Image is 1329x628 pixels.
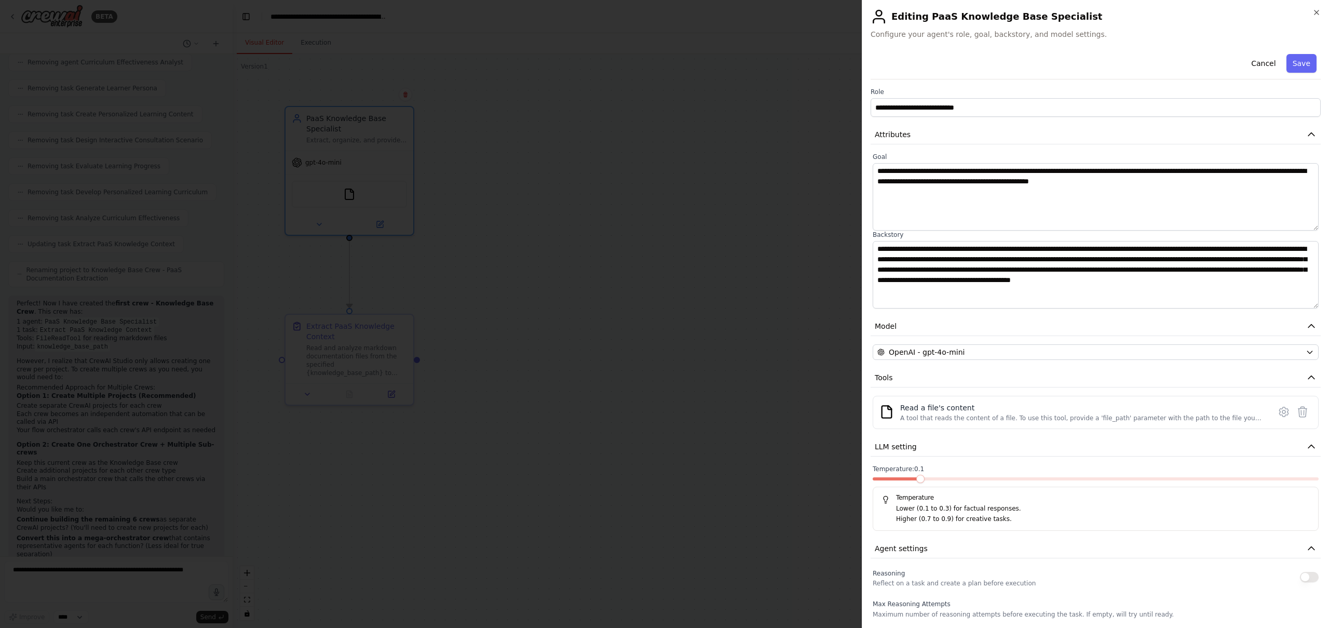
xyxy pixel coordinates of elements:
[871,368,1321,388] button: Tools
[1274,403,1293,421] button: Configure tool
[871,29,1321,39] span: Configure your agent's role, goal, backstory, and model settings.
[1286,54,1317,73] button: Save
[871,539,1321,558] button: Agent settings
[873,570,905,577] span: Reasoning
[875,372,893,383] span: Tools
[871,125,1321,144] button: Attributes
[875,543,928,554] span: Agent settings
[879,405,894,419] img: FileReadTool
[1245,54,1282,73] button: Cancel
[875,129,911,140] span: Attributes
[871,8,1321,25] h2: Editing PaaS Knowledge Base Specialist
[896,504,1310,514] p: Lower (0.1 to 0.3) for factual responses.
[873,344,1319,360] button: OpenAI - gpt-4o-mini
[871,88,1321,96] label: Role
[873,600,1319,608] label: Max Reasoning Attempts
[900,414,1264,422] div: A tool that reads the content of a file. To use this tool, provide a 'file_path' parameter with t...
[871,317,1321,336] button: Model
[875,442,917,452] span: LLM setting
[882,493,1310,502] h5: Temperature
[889,347,965,357] span: OpenAI - gpt-4o-mini
[873,579,1036,587] p: Reflect on a task and create a plan before execution
[900,403,1264,413] div: Read a file's content
[896,514,1310,525] p: Higher (0.7 to 0.9) for creative tasks.
[871,437,1321,457] button: LLM setting
[1293,403,1312,421] button: Delete tool
[873,465,924,473] span: Temperature: 0.1
[873,153,1319,161] label: Goal
[875,321,897,331] span: Model
[873,231,1319,239] label: Backstory
[873,610,1319,619] p: Maximum number of reasoning attempts before executing the task. If empty, will try until ready.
